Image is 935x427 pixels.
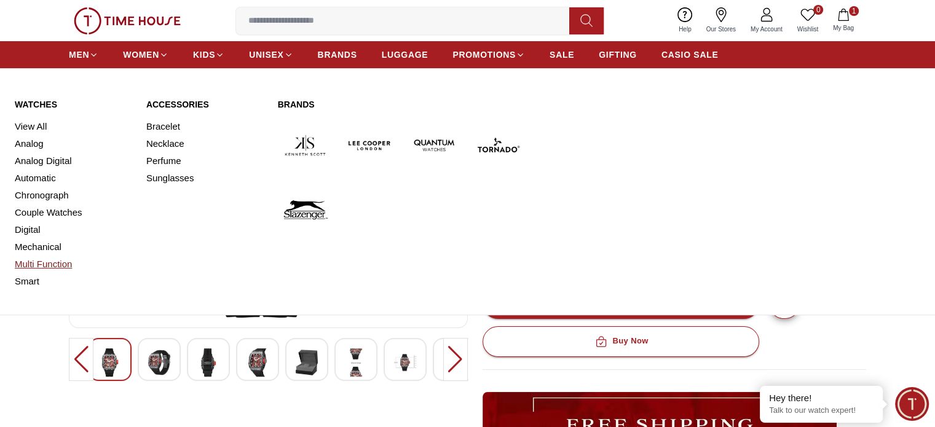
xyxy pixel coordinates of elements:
span: My Bag [828,23,859,33]
span: LUGGAGE [382,49,428,61]
a: Analog Digital [15,152,132,170]
a: LUGGAGE [382,44,428,66]
img: Tornado Men's Automatic Navy Blue Dial Dial Watch - T24302-XSNN [197,348,219,377]
span: UNISEX [249,49,283,61]
p: Talk to our watch expert! [769,405,874,416]
img: Tornado Men's Automatic Navy Blue Dial Dial Watch - T24302-XSNN [345,348,367,377]
img: Tornado Men's Automatic Navy Blue Dial Dial Watch - T24302-XSNN [296,348,318,377]
a: Sunglasses [146,170,263,187]
img: Tornado Men's Automatic Navy Blue Dial Dial Watch - T24302-XSNN [148,348,170,377]
a: WOMEN [123,44,168,66]
a: CASIO SALE [661,44,719,66]
img: ... [74,7,181,34]
span: Our Stores [701,25,741,34]
img: Quantum [407,118,462,173]
a: 0Wishlist [790,5,826,36]
span: CASIO SALE [661,49,719,61]
a: Analog [15,135,132,152]
span: 0 [813,5,823,15]
a: PROMOTIONS [452,44,525,66]
a: KIDS [193,44,224,66]
a: BRANDS [318,44,357,66]
span: GIFTING [599,49,637,61]
a: Mechanical [15,238,132,256]
span: KIDS [193,49,215,61]
span: Wishlist [792,25,823,34]
button: 1My Bag [826,6,861,35]
span: 1 [849,6,859,16]
a: SALE [550,44,574,66]
a: Our Stores [699,5,743,36]
img: Kenneth Scott [278,118,333,173]
a: Accessories [146,98,263,111]
a: Perfume [146,152,263,170]
a: UNISEX [249,44,293,66]
a: GIFTING [599,44,637,66]
button: Buy Now [483,326,759,357]
a: Multi Function [15,256,132,273]
a: Watches [15,98,132,111]
div: Chat Widget [895,387,929,421]
span: My Account [746,25,787,34]
img: Tornado Men's Automatic Navy Blue Dial Dial Watch - T24302-XSNN [247,348,269,377]
a: View All [15,118,132,135]
img: Tornado Men's Automatic Navy Blue Dial Dial Watch - T24302-XSNN [99,348,121,377]
div: Buy Now [593,334,648,348]
a: MEN [69,44,98,66]
img: Slazenger [278,182,333,237]
a: Automatic [15,170,132,187]
img: Lee Cooper [342,118,397,173]
span: WOMEN [123,49,159,61]
span: PROMOTIONS [452,49,516,61]
img: Tornado Men's Automatic Navy Blue Dial Dial Watch - T24302-XSNN [394,348,416,377]
a: Couple Watches [15,204,132,221]
span: Help [674,25,696,34]
a: Chronograph [15,187,132,204]
span: MEN [69,49,89,61]
a: Help [671,5,699,36]
a: Necklace [146,135,263,152]
a: Digital [15,221,132,238]
a: Brands [278,98,526,111]
span: BRANDS [318,49,357,61]
div: Hey there! [769,392,874,404]
a: Smart [15,273,132,290]
span: SALE [550,49,574,61]
img: Tornado [471,118,526,173]
a: Bracelet [146,118,263,135]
